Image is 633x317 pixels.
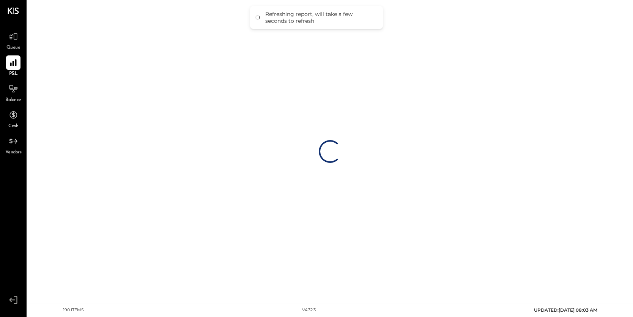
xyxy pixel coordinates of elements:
[63,307,84,313] div: 190 items
[265,11,375,24] div: Refreshing report, will take a few seconds to refresh
[8,123,18,130] span: Cash
[5,149,22,156] span: Vendors
[0,29,26,51] a: Queue
[6,44,20,51] span: Queue
[0,82,26,104] a: Balance
[5,97,21,104] span: Balance
[0,55,26,77] a: P&L
[534,307,597,313] span: UPDATED: [DATE] 08:03 AM
[302,307,316,313] div: v 4.32.3
[0,108,26,130] a: Cash
[9,71,18,77] span: P&L
[0,134,26,156] a: Vendors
